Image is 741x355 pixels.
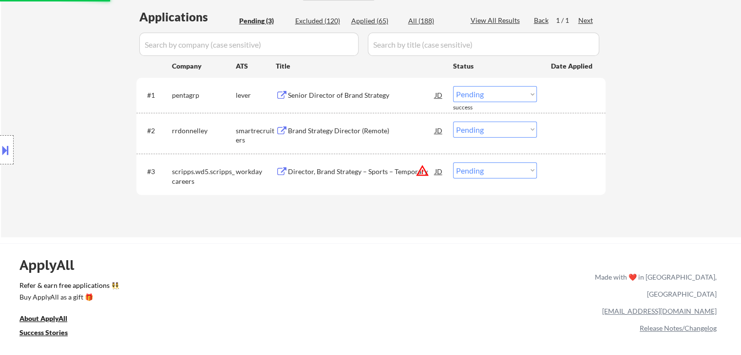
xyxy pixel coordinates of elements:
[351,16,400,26] div: Applied (65)
[288,90,435,100] div: Senior Director of Brand Strategy
[172,126,236,136] div: rrdonnelley
[640,324,717,332] a: Release Notes/Changelog
[139,33,359,56] input: Search by company (case sensitive)
[434,86,444,104] div: JD
[602,307,717,315] a: [EMAIL_ADDRESS][DOMAIN_NAME]
[239,16,288,26] div: Pending (3)
[236,167,276,177] div: workday
[591,268,717,302] div: Made with ❤️ in [GEOGRAPHIC_DATA], [GEOGRAPHIC_DATA]
[172,167,236,186] div: scripps.wd5.scripps_careers
[236,126,276,145] div: smartrecruiters
[236,90,276,100] div: lever
[172,90,236,100] div: pentagrp
[288,126,435,136] div: Brand Strategy Director (Remote)
[534,16,550,25] div: Back
[19,314,67,322] u: About ApplyAll
[172,61,236,71] div: Company
[276,61,444,71] div: Title
[416,164,429,177] button: warning_amber
[453,57,537,74] div: Status
[19,294,117,301] div: Buy ApplyAll as a gift 🎁
[453,104,492,112] div: success
[19,328,68,337] u: Success Stories
[288,167,435,177] div: Director, Brand Strategy – Sports – Temporary
[139,11,236,23] div: Applications
[236,61,276,71] div: ATS
[434,162,444,180] div: JD
[551,61,594,71] div: Date Applied
[19,257,85,273] div: ApplyAll
[556,16,578,25] div: 1 / 1
[408,16,457,26] div: All (188)
[19,328,81,340] a: Success Stories
[19,292,117,304] a: Buy ApplyAll as a gift 🎁
[295,16,344,26] div: Excluded (120)
[19,314,81,326] a: About ApplyAll
[19,282,391,292] a: Refer & earn free applications 👯‍♀️
[578,16,594,25] div: Next
[471,16,523,25] div: View All Results
[434,122,444,139] div: JD
[368,33,599,56] input: Search by title (case sensitive)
